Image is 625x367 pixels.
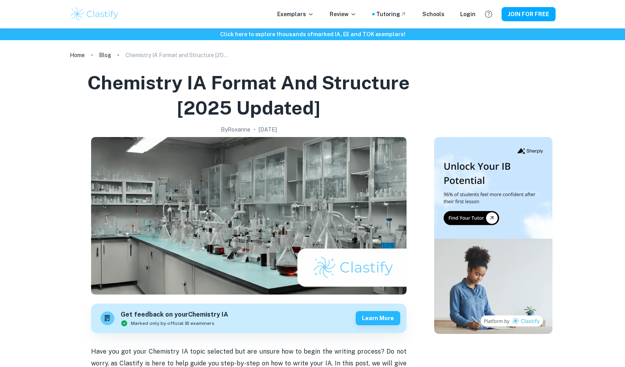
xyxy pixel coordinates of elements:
button: Help and Feedback [482,7,495,21]
span: Marked only by official IB examiners [131,320,215,327]
a: Get feedback on yourChemistry IAMarked only by official IB examinersLearn more [91,304,407,333]
a: Login [460,10,476,19]
img: Thumbnail [434,137,552,334]
p: Chemistry IA Format and Structure [2025 updated] [125,51,228,59]
p: Exemplars [277,10,314,19]
h6: Get feedback on your Chemistry IA [121,310,228,320]
button: Learn more [356,311,400,325]
a: Home [70,50,85,61]
img: Chemistry IA Format and Structure [2025 updated] cover image [91,137,407,295]
h6: Click here to explore thousands of marked IA, EE and TOK exemplars ! [2,30,623,39]
p: • [254,125,256,134]
h2: [DATE] [259,125,277,134]
h1: Chemistry IA Format and Structure [2025 updated] [73,70,425,120]
h2: By Roxanne [221,125,250,134]
a: Blog [99,50,111,61]
a: Tutoring [376,10,407,19]
p: Review [330,10,356,19]
button: JOIN FOR FREE [502,7,556,21]
a: Schools [422,10,444,19]
img: Clastify logo [70,6,120,22]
